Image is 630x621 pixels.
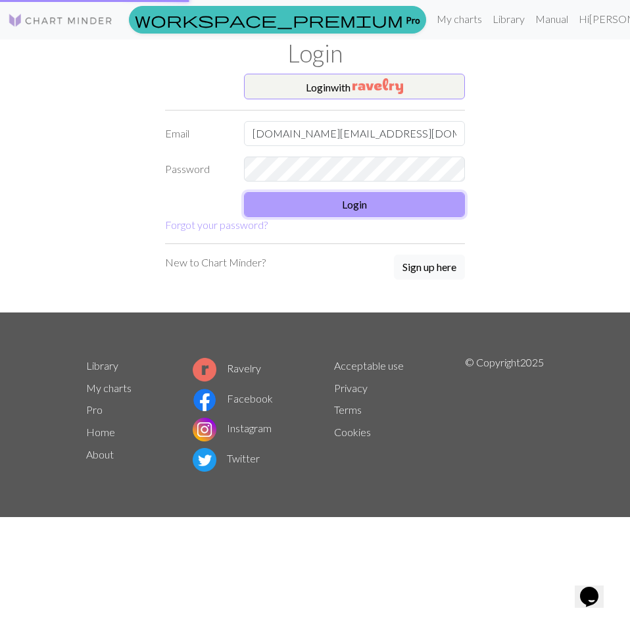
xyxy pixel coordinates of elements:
[165,218,268,231] a: Forgot your password?
[193,448,216,472] img: Twitter logo
[487,6,530,32] a: Library
[394,255,465,281] a: Sign up here
[244,74,465,100] button: Loginwith
[334,382,368,394] a: Privacy
[86,448,114,460] a: About
[575,568,617,608] iframe: chat widget
[193,392,273,405] a: Facebook
[135,11,403,29] span: workspace_premium
[334,403,362,416] a: Terms
[165,255,266,270] p: New to Chart Minder?
[334,359,404,372] a: Acceptable use
[86,359,118,372] a: Library
[334,426,371,438] a: Cookies
[193,388,216,412] img: Facebook logo
[193,422,272,434] a: Instagram
[193,452,260,464] a: Twitter
[352,78,403,94] img: Ravelry
[530,6,573,32] a: Manual
[193,418,216,441] img: Instagram logo
[78,39,552,68] h1: Login
[86,382,132,394] a: My charts
[86,426,115,438] a: Home
[129,6,426,34] a: Pro
[157,157,236,182] label: Password
[465,355,544,474] p: © Copyright 2025
[8,12,113,28] img: Logo
[193,362,261,374] a: Ravelry
[244,192,465,217] button: Login
[157,121,236,146] label: Email
[193,358,216,382] img: Ravelry logo
[431,6,487,32] a: My charts
[86,403,103,416] a: Pro
[394,255,465,280] button: Sign up here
